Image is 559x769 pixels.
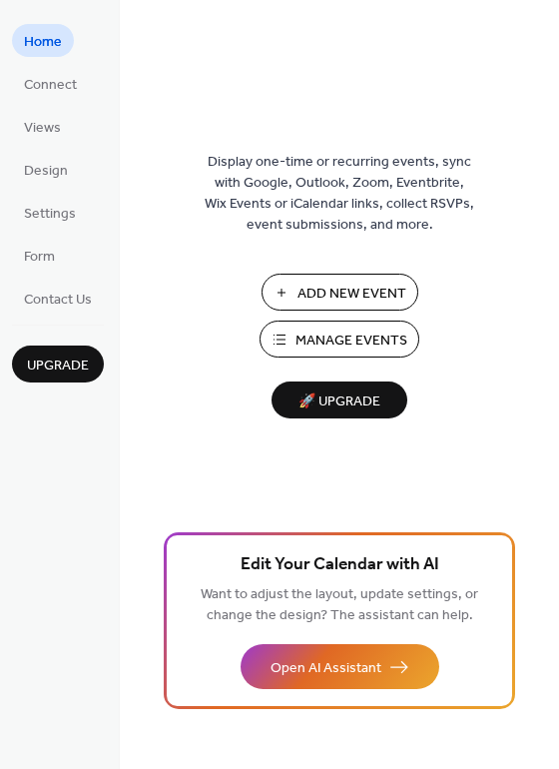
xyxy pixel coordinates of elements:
[260,321,419,358] button: Manage Events
[12,110,73,143] a: Views
[12,24,74,57] a: Home
[24,32,62,53] span: Home
[295,331,407,352] span: Manage Events
[24,290,92,311] span: Contact Us
[241,551,439,579] span: Edit Your Calendar with AI
[27,356,89,377] span: Upgrade
[201,581,478,629] span: Want to adjust the layout, update settings, or change the design? The assistant can help.
[297,284,406,305] span: Add New Event
[262,274,418,311] button: Add New Event
[12,153,80,186] a: Design
[12,239,67,272] a: Form
[12,282,104,315] a: Contact Us
[24,118,61,139] span: Views
[12,196,88,229] a: Settings
[24,75,77,96] span: Connect
[12,346,104,383] button: Upgrade
[272,382,407,418] button: 🚀 Upgrade
[24,204,76,225] span: Settings
[271,658,381,679] span: Open AI Assistant
[283,388,395,415] span: 🚀 Upgrade
[205,152,474,236] span: Display one-time or recurring events, sync with Google, Outlook, Zoom, Eventbrite, Wix Events or ...
[24,161,68,182] span: Design
[241,644,439,689] button: Open AI Assistant
[24,247,55,268] span: Form
[12,67,89,100] a: Connect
